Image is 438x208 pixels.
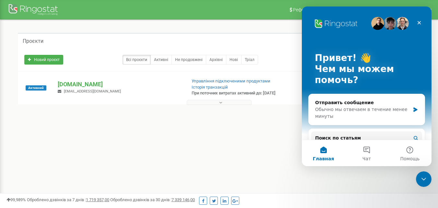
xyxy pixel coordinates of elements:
a: Не продовжені [172,55,206,65]
a: Всі проєкти [123,55,151,65]
a: Нові [226,55,242,65]
span: Оброблено дзвінків за 30 днів : [110,197,195,202]
a: Тріал [241,55,258,65]
h5: Проєкти [23,38,43,44]
a: Архівні [206,55,226,65]
span: Оброблено дзвінків за 7 днів : [27,197,109,202]
p: [DOMAIN_NAME] [58,80,181,89]
u: 1 719 357,00 [86,197,109,202]
iframe: Intercom live chat [416,171,432,187]
span: 99,989% [6,197,26,202]
a: Управління підключеними продуктами [192,79,270,83]
span: Активний [26,85,46,91]
a: Активні [150,55,172,65]
u: 7 339 146,00 [172,197,195,202]
span: Реферальна програма [293,7,341,12]
a: Історія транзакцій [192,85,228,90]
span: [EMAIL_ADDRESS][DOMAIN_NAME] [64,89,121,93]
p: При поточних витратах активний до: [DATE] [192,90,282,96]
a: Новий проєкт [24,55,63,65]
iframe: Intercom live chat [302,6,432,166]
